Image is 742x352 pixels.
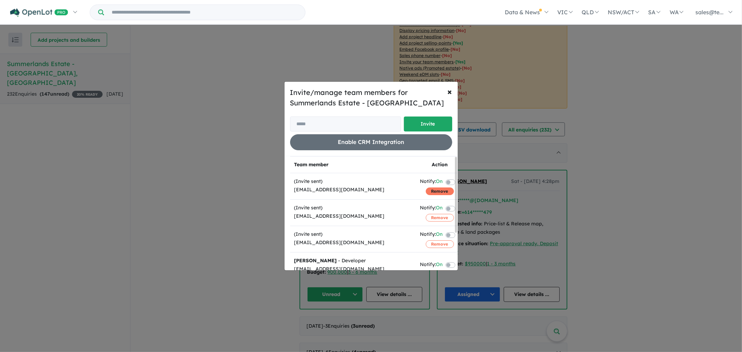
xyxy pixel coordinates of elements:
[294,230,412,239] div: (Invite sent)
[290,87,452,108] h5: Invite/manage team members for Summerlands Estate - [GEOGRAPHIC_DATA]
[416,156,464,173] th: Action
[420,261,443,270] div: Notify:
[436,177,443,187] span: On
[448,86,452,97] span: ×
[404,117,452,131] button: Invite
[294,239,412,247] div: [EMAIL_ADDRESS][DOMAIN_NAME]
[294,212,412,221] div: [EMAIL_ADDRESS][DOMAIN_NAME]
[294,177,412,186] div: (Invite sent)
[420,204,443,213] div: Notify:
[436,230,443,240] span: On
[294,257,337,264] strong: [PERSON_NAME]
[420,230,443,240] div: Notify:
[420,177,443,187] div: Notify:
[105,5,304,20] input: Try estate name, suburb, builder or developer
[10,8,68,17] img: Openlot PRO Logo White
[695,9,724,16] span: sales@te...
[290,156,416,173] th: Team member
[294,186,412,194] div: [EMAIL_ADDRESS][DOMAIN_NAME]
[294,204,412,212] div: (Invite sent)
[290,134,452,150] button: Enable CRM Integration
[294,257,412,265] div: - Developer
[294,265,412,273] div: [EMAIL_ADDRESS][DOMAIN_NAME]
[436,261,443,270] span: On
[426,240,454,248] button: Remove
[426,187,454,195] button: Remove
[426,214,454,222] button: Remove
[436,204,443,213] span: On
